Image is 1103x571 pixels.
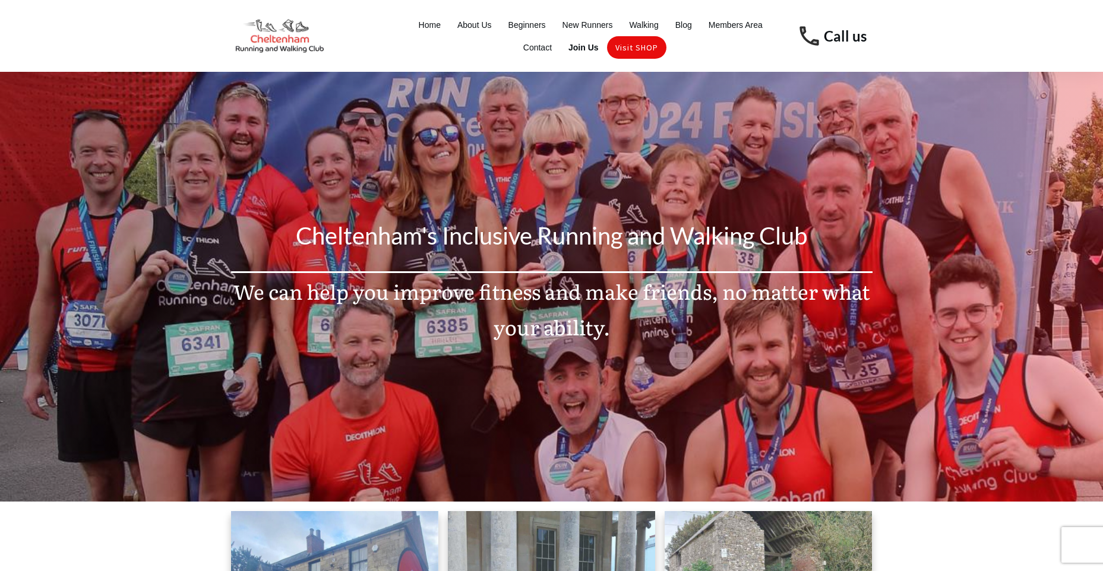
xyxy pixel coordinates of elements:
a: Home [419,17,441,33]
a: Beginners [508,17,546,33]
a: Call us [824,27,867,45]
a: Visit SHOP [615,39,658,56]
a: Blog [675,17,692,33]
p: We can help you improve fitness and make friends, no matter what your ability. [232,274,872,359]
a: New Runners [562,17,613,33]
a: Join Us [568,39,599,56]
a: About Us [457,17,492,33]
a: Members Area [709,17,763,33]
a: Contact [523,39,552,56]
img: Cheltenham Running and Walking Club Logo [231,17,328,55]
a: Walking [629,17,658,33]
p: Cheltenham's Inclusive Running and Walking Club [232,215,872,271]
